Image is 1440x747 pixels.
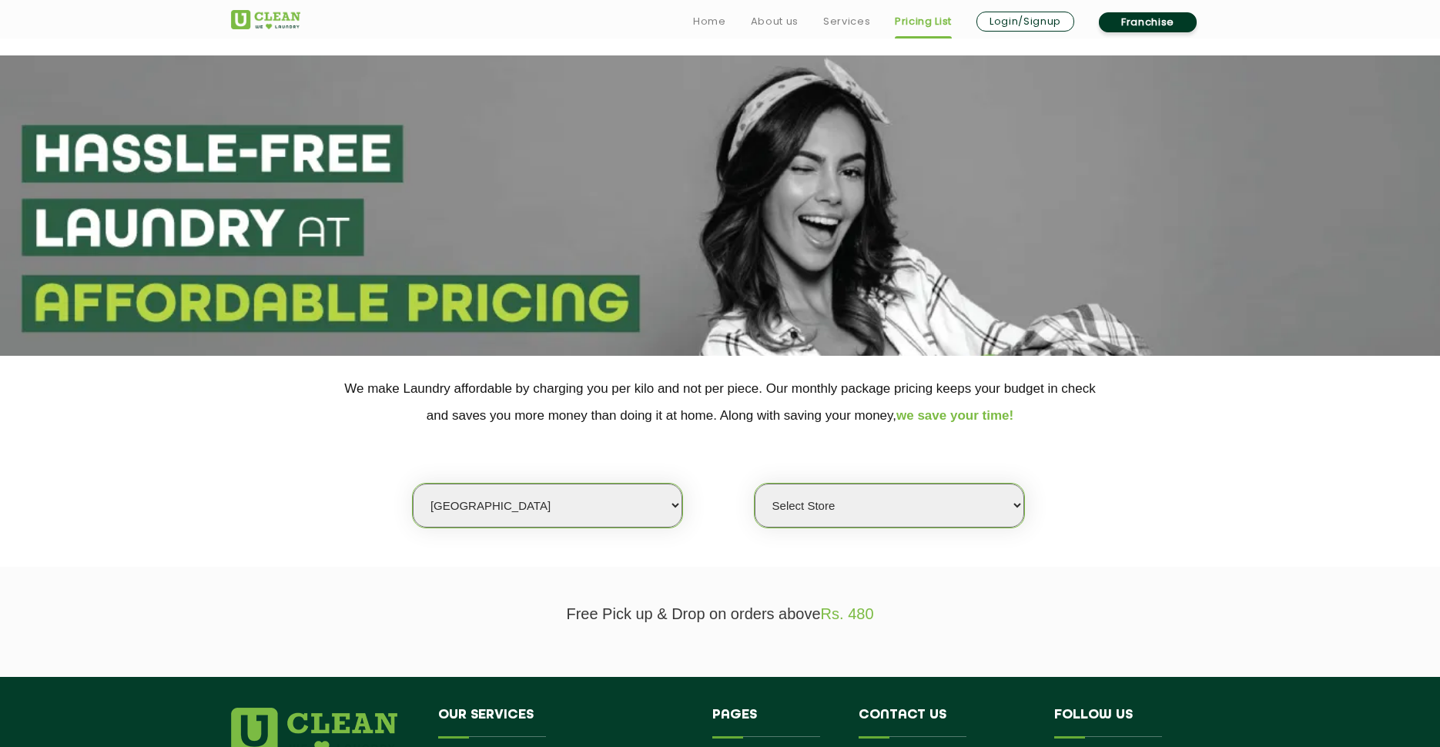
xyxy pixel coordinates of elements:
h4: Our Services [438,708,689,737]
a: Services [823,12,870,31]
a: Franchise [1099,12,1197,32]
a: Pricing List [895,12,952,31]
h4: Pages [712,708,836,737]
img: UClean Laundry and Dry Cleaning [231,10,300,29]
a: Login/Signup [976,12,1074,32]
span: Rs. 480 [821,605,874,622]
h4: Contact us [859,708,1031,737]
p: Free Pick up & Drop on orders above [231,605,1209,623]
p: We make Laundry affordable by charging you per kilo and not per piece. Our monthly package pricin... [231,375,1209,429]
span: we save your time! [896,408,1013,423]
h4: Follow us [1054,708,1190,737]
a: Home [693,12,726,31]
a: About us [751,12,799,31]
